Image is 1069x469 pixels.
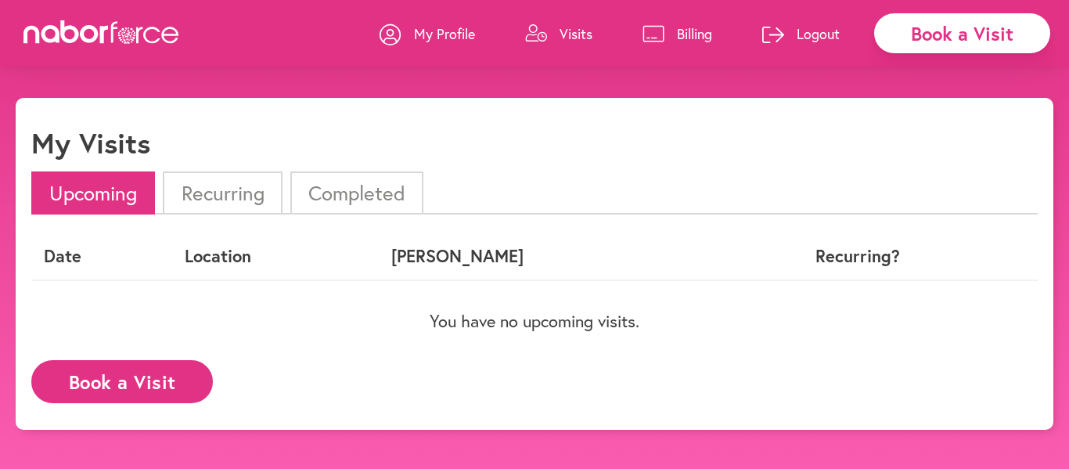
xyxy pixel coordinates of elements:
[290,171,423,215] li: Completed
[874,13,1050,53] div: Book a Visit
[677,24,712,43] p: Billing
[642,10,712,57] a: Billing
[163,171,282,215] li: Recurring
[379,233,733,280] th: [PERSON_NAME]
[31,126,150,160] h1: My Visits
[762,10,840,57] a: Logout
[31,171,155,215] li: Upcoming
[31,311,1038,331] p: You have no upcoming visits.
[380,10,475,57] a: My Profile
[525,10,592,57] a: Visits
[31,360,213,403] button: Book a Visit
[31,372,213,387] a: Book a Visit
[172,233,379,280] th: Location
[734,233,981,280] th: Recurring?
[797,24,840,43] p: Logout
[560,24,592,43] p: Visits
[31,233,172,280] th: Date
[414,24,475,43] p: My Profile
